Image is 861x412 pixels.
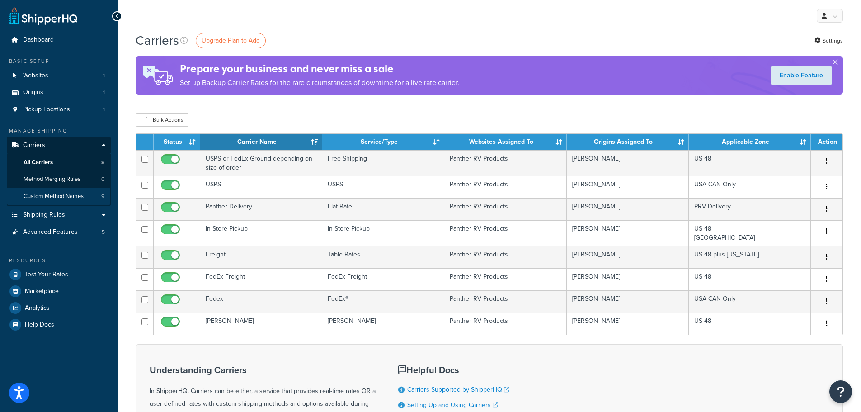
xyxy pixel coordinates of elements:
[7,171,111,188] li: Method Merging Rules
[7,207,111,223] a: Shipping Rules
[7,154,111,171] a: All Carriers 8
[7,57,111,65] div: Basic Setup
[180,76,459,89] p: Set up Backup Carrier Rates for the rare circumstances of downtime for a live rate carrier.
[101,175,104,183] span: 0
[322,246,444,268] td: Table Rates
[444,246,566,268] td: Panther RV Products
[23,106,70,114] span: Pickup Locations
[689,220,811,246] td: US 48 [GEOGRAPHIC_DATA]
[444,134,566,150] th: Websites Assigned To: activate to sort column ascending
[444,220,566,246] td: Panther RV Products
[322,150,444,176] td: Free Shipping
[102,228,105,236] span: 5
[136,56,180,95] img: ad-rules-rateshop-fe6ec290ccb7230408bd80ed9643f0289d75e0ffd9eb532fc0e269fcd187b520.png
[200,220,322,246] td: In-Store Pickup
[322,198,444,220] td: Flat Rate
[7,283,111,299] li: Marketplace
[689,268,811,290] td: US 48
[103,72,105,80] span: 1
[322,268,444,290] td: FedEx Freight
[7,266,111,283] a: Test Your Rates
[150,365,376,375] h3: Understanding Carriers
[7,154,111,171] li: All Carriers
[136,113,188,127] button: Bulk Actions
[814,34,843,47] a: Settings
[444,198,566,220] td: Panther RV Products
[23,72,48,80] span: Websites
[200,176,322,198] td: USPS
[23,211,65,219] span: Shipping Rules
[407,385,509,394] a: Carriers Supported by ShipperHQ
[829,380,852,403] button: Open Resource Center
[689,134,811,150] th: Applicable Zone: activate to sort column ascending
[771,66,832,85] a: Enable Feature
[689,198,811,220] td: PRV Delivery
[567,134,689,150] th: Origins Assigned To: activate to sort column ascending
[7,188,111,205] li: Custom Method Names
[7,224,111,241] li: Advanced Features
[444,268,566,290] td: Panther RV Products
[101,159,104,166] span: 8
[444,313,566,335] td: Panther RV Products
[7,32,111,48] a: Dashboard
[322,290,444,313] td: FedEx®
[322,313,444,335] td: [PERSON_NAME]
[7,188,111,205] a: Custom Method Names 9
[7,67,111,84] li: Websites
[7,137,111,206] li: Carriers
[567,290,689,313] td: [PERSON_NAME]
[25,271,68,279] span: Test Your Rates
[24,175,80,183] span: Method Merging Rules
[567,268,689,290] td: [PERSON_NAME]
[689,150,811,176] td: US 48
[567,150,689,176] td: [PERSON_NAME]
[444,176,566,198] td: Panther RV Products
[689,246,811,268] td: US 48 plus [US_STATE]
[7,224,111,241] a: Advanced Features 5
[24,159,53,166] span: All Carriers
[567,313,689,335] td: [PERSON_NAME]
[103,89,105,96] span: 1
[154,134,200,150] th: Status: activate to sort column ascending
[7,317,111,333] a: Help Docs
[567,246,689,268] td: [PERSON_NAME]
[23,228,78,236] span: Advanced Features
[689,290,811,313] td: USA-CAN Only
[567,176,689,198] td: [PERSON_NAME]
[200,313,322,335] td: [PERSON_NAME]
[196,33,266,48] a: Upgrade Plan to Add
[25,304,50,312] span: Analytics
[25,321,54,329] span: Help Docs
[7,84,111,101] a: Origins 1
[322,220,444,246] td: In-Store Pickup
[7,101,111,118] a: Pickup Locations 1
[444,150,566,176] td: Panther RV Products
[398,365,516,375] h3: Helpful Docs
[811,134,842,150] th: Action
[25,288,59,295] span: Marketplace
[7,171,111,188] a: Method Merging Rules 0
[7,84,111,101] li: Origins
[180,62,459,76] h4: Prepare your business and never miss a sale
[689,313,811,335] td: US 48
[689,176,811,198] td: USA-CAN Only
[23,36,54,44] span: Dashboard
[567,198,689,220] td: [PERSON_NAME]
[7,67,111,84] a: Websites 1
[7,257,111,265] div: Resources
[24,193,84,200] span: Custom Method Names
[101,193,104,200] span: 9
[7,300,111,316] a: Analytics
[7,137,111,154] a: Carriers
[23,89,43,96] span: Origins
[322,134,444,150] th: Service/Type: activate to sort column ascending
[200,134,322,150] th: Carrier Name: activate to sort column ascending
[7,101,111,118] li: Pickup Locations
[200,246,322,268] td: Freight
[407,400,498,410] a: Setting Up and Using Carriers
